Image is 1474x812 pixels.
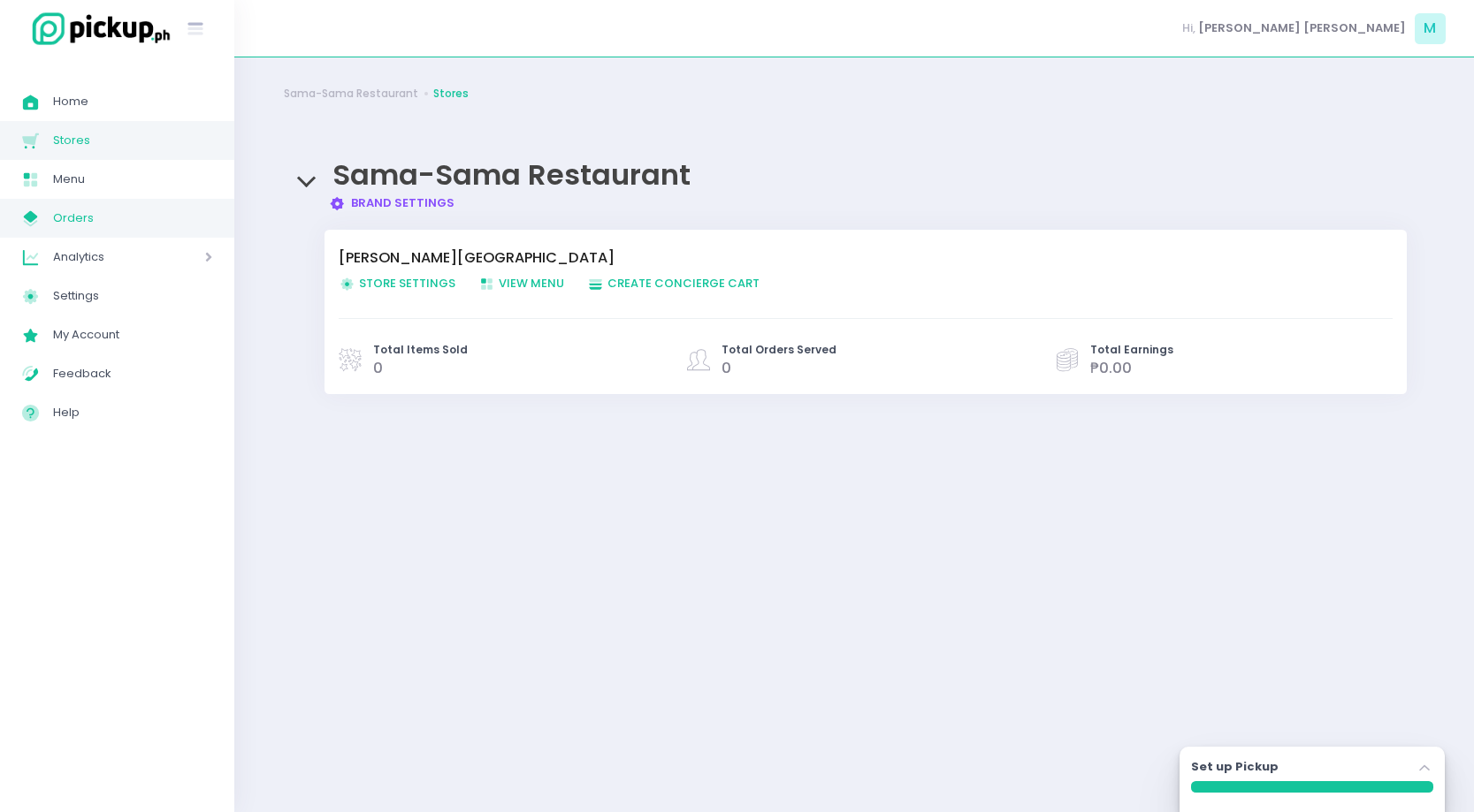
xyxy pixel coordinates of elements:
img: logo [22,10,172,48]
span: Total Items Sold [373,342,468,358]
span: My Account [53,323,212,346]
span: Stores [53,129,212,152]
a: Brand Settings [329,194,455,211]
span: Hi, [1182,19,1195,37]
a: Store Settings [339,275,478,292]
span: Home [53,90,212,113]
a: Stores [433,86,469,102]
div: Sama-Sama Restaurant Brand Settings [284,212,1424,451]
a: Sama-Sama Restaurant [284,86,418,102]
span: Settings [53,285,212,307]
span: Feedback [53,362,212,385]
span: Menu [53,168,212,191]
span: Total Orders Served [722,342,836,358]
a: [PERSON_NAME][GEOGRAPHIC_DATA] [339,247,1375,269]
a: Create Concierge Cart [587,275,783,292]
span: 0 [373,358,383,378]
label: Set up Pickup [1191,758,1279,776]
span: Store Settings [339,275,455,292]
span: Analytics [53,246,155,269]
span: View Menu [478,275,564,292]
span: Create Concierge Cart [587,275,760,292]
span: Total Earnings [1090,342,1173,358]
span: [PERSON_NAME] [PERSON_NAME] [1198,19,1406,37]
span: M [1415,13,1446,44]
span: 0 [722,358,731,378]
div: Sama-Sama Restaurant Brand Settings [284,141,1424,212]
span: Orders [53,207,212,230]
span: Sama-Sama Restaurant [332,155,691,194]
a: View Menu [478,275,587,292]
span: ₱0.00 [1090,358,1132,378]
span: Help [53,401,212,424]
